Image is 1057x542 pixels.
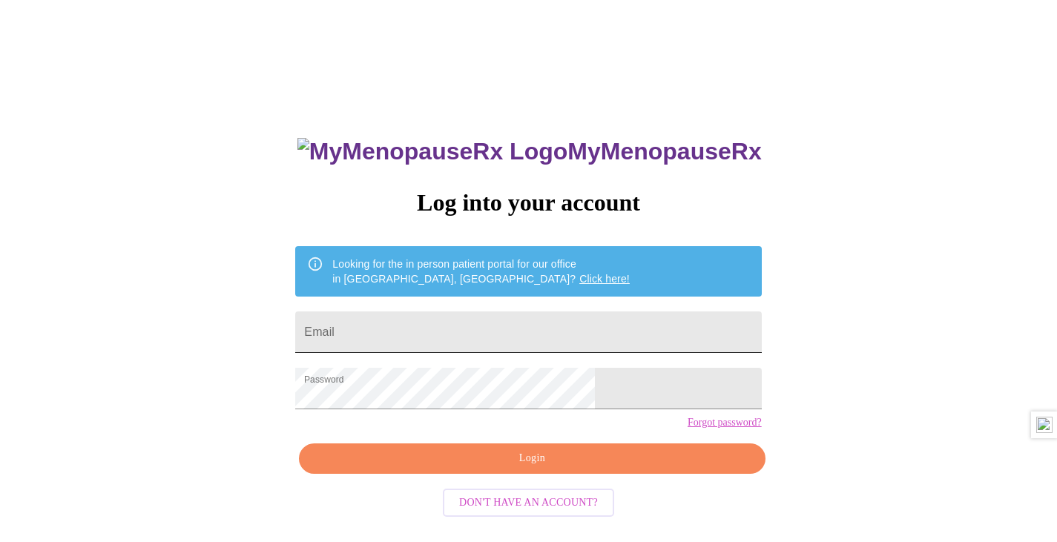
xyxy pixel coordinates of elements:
button: Login [299,443,765,474]
div: Looking for the in person patient portal for our office in [GEOGRAPHIC_DATA], [GEOGRAPHIC_DATA]? [332,251,630,292]
h3: Log into your account [295,189,761,217]
a: Don't have an account? [439,495,618,508]
span: Don't have an account? [459,494,598,512]
a: Forgot password? [688,417,762,429]
a: Click here! [579,273,630,285]
h3: MyMenopauseRx [297,138,762,165]
button: Don't have an account? [443,489,614,518]
img: MyMenopauseRx Logo [297,138,567,165]
span: Login [316,449,748,468]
